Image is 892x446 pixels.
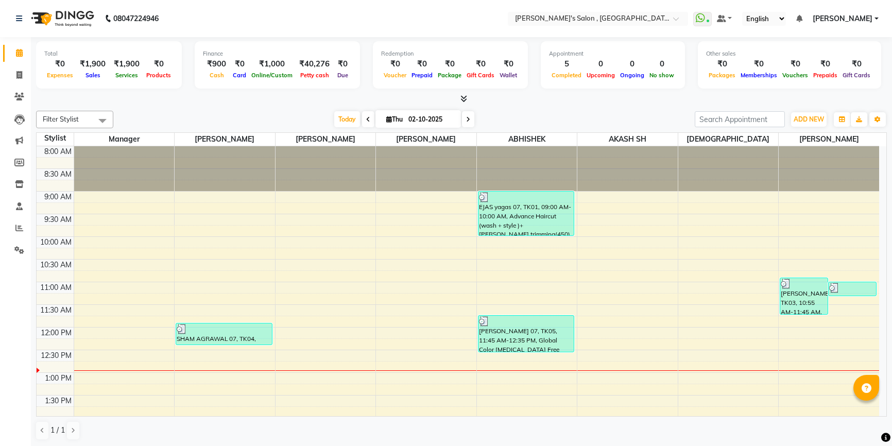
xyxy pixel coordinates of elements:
div: ₹0 [811,58,840,70]
span: Completed [549,72,584,79]
div: ₹0 [840,58,873,70]
span: Due [335,72,351,79]
div: ₹0 [409,58,435,70]
span: AKASH SH [577,133,678,146]
span: [PERSON_NAME] [779,133,879,146]
div: 8:30 AM [42,169,74,180]
div: ₹1,900 [76,58,110,70]
span: [DEMOGRAPHIC_DATA] [678,133,779,146]
span: Manager [74,133,175,146]
div: 0 [647,58,677,70]
div: 11:00 AM [38,282,74,293]
div: ₹0 [44,58,76,70]
span: No show [647,72,677,79]
b: 08047224946 [113,4,159,33]
span: [PERSON_NAME] [276,133,376,146]
div: ₹0 [435,58,464,70]
input: 2025-10-02 [405,112,457,127]
span: Wallet [497,72,520,79]
span: Products [144,72,174,79]
span: Memberships [738,72,780,79]
div: 0 [617,58,647,70]
span: Packages [706,72,738,79]
span: ABHISHEK [477,133,577,146]
span: Services [113,72,141,79]
div: ₹40,276 [295,58,334,70]
span: Expenses [44,72,76,79]
div: [PERSON_NAME] 07, TK05, 11:45 AM-12:35 PM, Global Color [MEDICAL_DATA] Free [DEMOGRAPHIC_DATA] (W... [478,316,574,352]
div: Finance [203,49,352,58]
div: Other sales [706,49,873,58]
div: ₹900 [203,58,230,70]
span: Card [230,72,249,79]
span: [PERSON_NAME] [376,133,476,146]
div: ₹1,900 [110,58,144,70]
span: Ongoing [617,72,647,79]
div: ₹0 [780,58,811,70]
button: ADD NEW [791,112,827,127]
span: Online/Custom [249,72,295,79]
span: Package [435,72,464,79]
span: Cash [207,72,227,79]
div: EJAS yagas 07, TK01, 09:00 AM-10:00 AM, Advance Haircut (wash + style )+ [PERSON_NAME] trimming(450) [478,192,574,235]
span: Filter Stylist [43,115,79,123]
span: Vouchers [780,72,811,79]
div: Appointment [549,49,677,58]
div: 1:00 PM [43,373,74,384]
div: 0 [584,58,617,70]
span: Prepaid [409,72,435,79]
div: 1:30 PM [43,396,74,406]
div: 10:00 AM [38,237,74,248]
span: ADD NEW [794,115,824,123]
div: ₹0 [144,58,174,70]
div: 9:30 AM [42,214,74,225]
span: [PERSON_NAME] [175,133,275,146]
div: Redemption [381,49,520,58]
div: ₹0 [464,58,497,70]
span: 1 / 1 [50,425,65,436]
iframe: chat widget [849,405,882,436]
div: ₹0 [230,58,249,70]
div: Stylist [37,133,74,144]
div: ₹1,000 [249,58,295,70]
div: ₹0 [334,58,352,70]
div: 10:30 AM [38,260,74,270]
span: Today [334,111,360,127]
div: SHAM AGRAWAL 07, TK04, 11:55 AM-12:25 PM, [PERSON_NAME] SHAPE AND STYLING (200) [176,323,272,345]
span: Sales [83,72,103,79]
div: ₹0 [497,58,520,70]
div: 5 [549,58,584,70]
div: 11:30 AM [38,305,74,316]
span: Gift Cards [840,72,873,79]
div: [PERSON_NAME] PASWAN 07, TK02, 11:00 AM-11:20 AM, CLEAN SHAVE (150) [829,282,876,296]
div: ₹0 [381,58,409,70]
div: ₹0 [706,58,738,70]
div: [PERSON_NAME], TK03, 10:55 AM-11:45 AM, Advance Haircut With Senior Stylist (Wash + blowdry+STYLE... [780,278,828,314]
span: [PERSON_NAME] [813,13,872,24]
span: Thu [384,115,405,123]
span: Petty cash [298,72,332,79]
div: 12:30 PM [39,350,74,361]
div: 9:00 AM [42,192,74,202]
div: 8:00 AM [42,146,74,157]
span: Voucher [381,72,409,79]
input: Search Appointment [695,111,785,127]
div: ₹0 [738,58,780,70]
span: Upcoming [584,72,617,79]
span: Gift Cards [464,72,497,79]
img: logo [26,4,97,33]
div: Total [44,49,174,58]
span: Prepaids [811,72,840,79]
div: 12:00 PM [39,328,74,338]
